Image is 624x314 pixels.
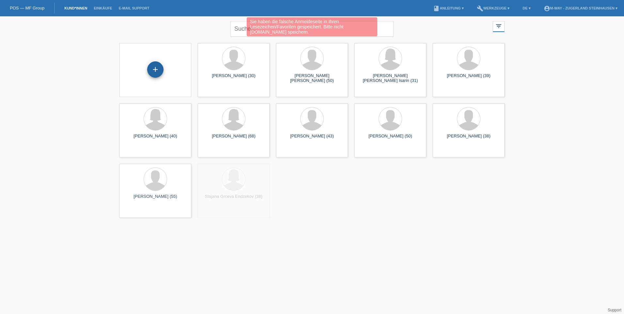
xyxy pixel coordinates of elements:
[203,194,264,204] div: Slajana Grceva Endzekov (38)
[281,73,343,84] div: [PERSON_NAME] [PERSON_NAME] (50)
[430,6,467,10] a: bookAnleitung ▾
[360,73,421,84] div: [PERSON_NAME] [PERSON_NAME] Isarin (31)
[203,133,264,144] div: [PERSON_NAME] (68)
[90,6,115,10] a: Einkäufe
[438,73,499,84] div: [PERSON_NAME] (39)
[544,5,550,12] i: account_circle
[438,133,499,144] div: [PERSON_NAME] (38)
[125,133,186,144] div: [PERSON_NAME] (40)
[477,5,483,12] i: build
[148,64,163,75] div: Kund*in hinzufügen
[281,133,343,144] div: [PERSON_NAME] (43)
[61,6,90,10] a: Kund*innen
[519,6,534,10] a: DE ▾
[360,133,421,144] div: [PERSON_NAME] (50)
[247,17,377,36] div: Sie haben die falsche Anmeldeseite in Ihren Lesezeichen/Favoriten gespeichert. Bitte nicht [DOMAI...
[608,308,621,312] a: Support
[540,6,621,10] a: account_circlem-way - Zugerland Steinhausen ▾
[433,5,440,12] i: book
[474,6,513,10] a: buildWerkzeuge ▾
[10,6,44,10] a: POS — MF Group
[125,194,186,204] div: [PERSON_NAME] (55)
[116,6,153,10] a: E-Mail Support
[203,73,264,84] div: [PERSON_NAME] (30)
